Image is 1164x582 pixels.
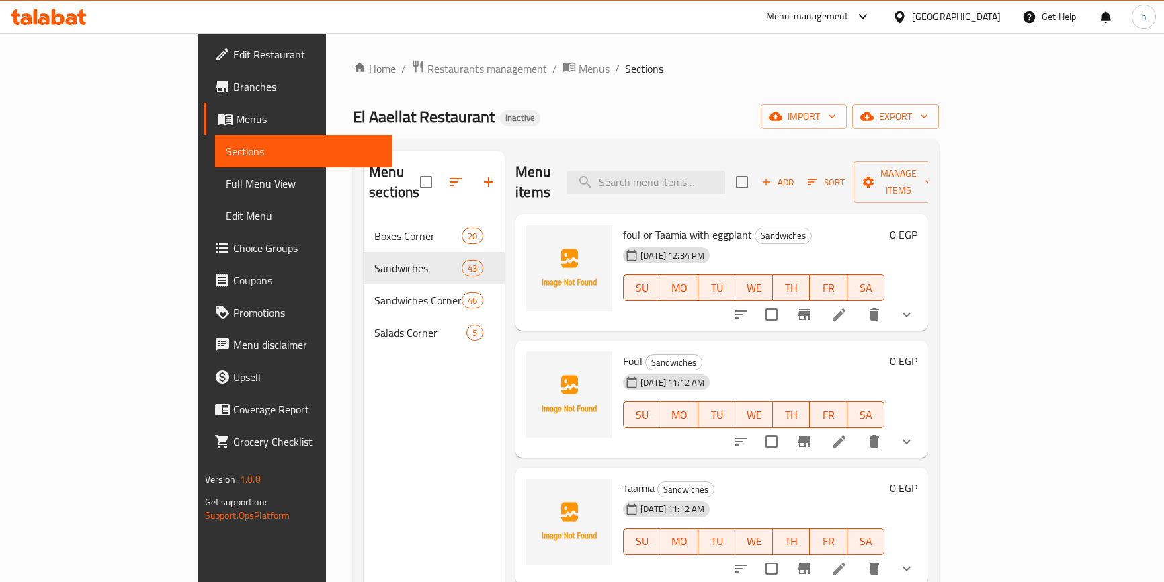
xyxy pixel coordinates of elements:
a: Branches [204,71,392,103]
button: WE [735,274,772,301]
button: show more [890,425,923,458]
span: foul or Taamia with eggplant [623,224,752,245]
a: Sections [215,135,392,167]
span: FR [815,532,841,551]
input: search [567,171,725,194]
span: Menus [236,111,382,127]
button: TU [698,528,735,555]
button: delete [858,298,890,331]
span: [DATE] 12:34 PM [635,249,710,262]
a: Full Menu View [215,167,392,200]
span: Select to update [757,300,786,329]
h2: Menu items [515,162,550,202]
span: 46 [462,294,483,307]
a: Choice Groups [204,232,392,264]
button: sort-choices [725,425,757,458]
div: Sandwiches Corner [374,292,462,308]
a: Edit menu item [831,560,847,577]
div: [GEOGRAPHIC_DATA] [912,9,1001,24]
span: Sections [226,143,382,159]
li: / [552,60,557,77]
button: TH [773,528,810,555]
a: Support.OpsPlatform [205,507,290,524]
svg: Show Choices [899,433,915,450]
span: Coupons [233,272,382,288]
a: Menus [563,60,610,77]
div: items [462,260,483,276]
span: Select all sections [412,168,440,196]
span: TU [704,532,730,551]
nav: breadcrumb [353,60,939,77]
span: SA [853,532,879,551]
div: Sandwiches [755,228,812,244]
span: Sandwiches [658,482,714,497]
img: Foul [526,351,612,438]
span: Choice Groups [233,240,382,256]
button: Add section [472,166,505,198]
span: Sort sections [440,166,472,198]
span: SU [629,278,655,298]
a: Promotions [204,296,392,329]
button: TU [698,401,735,428]
span: Select section [728,168,756,196]
button: show more [890,298,923,331]
button: WE [735,528,772,555]
div: Sandwiches43 [364,252,505,284]
span: Menus [579,60,610,77]
a: Coupons [204,264,392,296]
button: MO [661,528,698,555]
span: Sort [808,175,845,190]
svg: Show Choices [899,560,915,577]
a: Restaurants management [411,60,547,77]
a: Coverage Report [204,393,392,425]
span: Salads Corner [374,325,466,341]
h6: 0 EGP [890,225,917,244]
button: export [852,104,939,129]
img: Taamia [526,479,612,565]
div: items [462,292,483,308]
span: SA [853,405,879,425]
div: items [462,228,483,244]
span: TH [778,532,804,551]
a: Grocery Checklist [204,425,392,458]
span: Foul [623,351,642,371]
button: WE [735,401,772,428]
span: WE [741,405,767,425]
button: SA [847,401,884,428]
span: TU [704,278,730,298]
button: Branch-specific-item [788,298,821,331]
span: Upsell [233,369,382,385]
button: SU [623,528,661,555]
li: / [401,60,406,77]
div: Sandwiches [657,481,714,497]
div: Boxes Corner20 [364,220,505,252]
span: WE [741,278,767,298]
span: Add [759,175,796,190]
button: Add [756,172,799,193]
button: SA [847,274,884,301]
div: Salads Corner5 [364,317,505,349]
span: Manage items [864,165,933,199]
span: Taamia [623,478,655,498]
span: Sections [625,60,663,77]
a: Upsell [204,361,392,393]
span: Version: [205,470,238,488]
a: Edit Restaurant [204,38,392,71]
button: Branch-specific-item [788,425,821,458]
button: SU [623,274,661,301]
h6: 0 EGP [890,351,917,370]
span: Branches [233,79,382,95]
span: Sandwiches [374,260,462,276]
button: Manage items [854,161,944,203]
span: MO [667,405,693,425]
span: Restaurants management [427,60,547,77]
span: WE [741,532,767,551]
span: MO [667,278,693,298]
span: import [772,108,836,125]
button: sort-choices [725,298,757,331]
span: Get support on: [205,493,267,511]
span: Menu disclaimer [233,337,382,353]
span: n [1141,9,1147,24]
button: delete [858,425,890,458]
